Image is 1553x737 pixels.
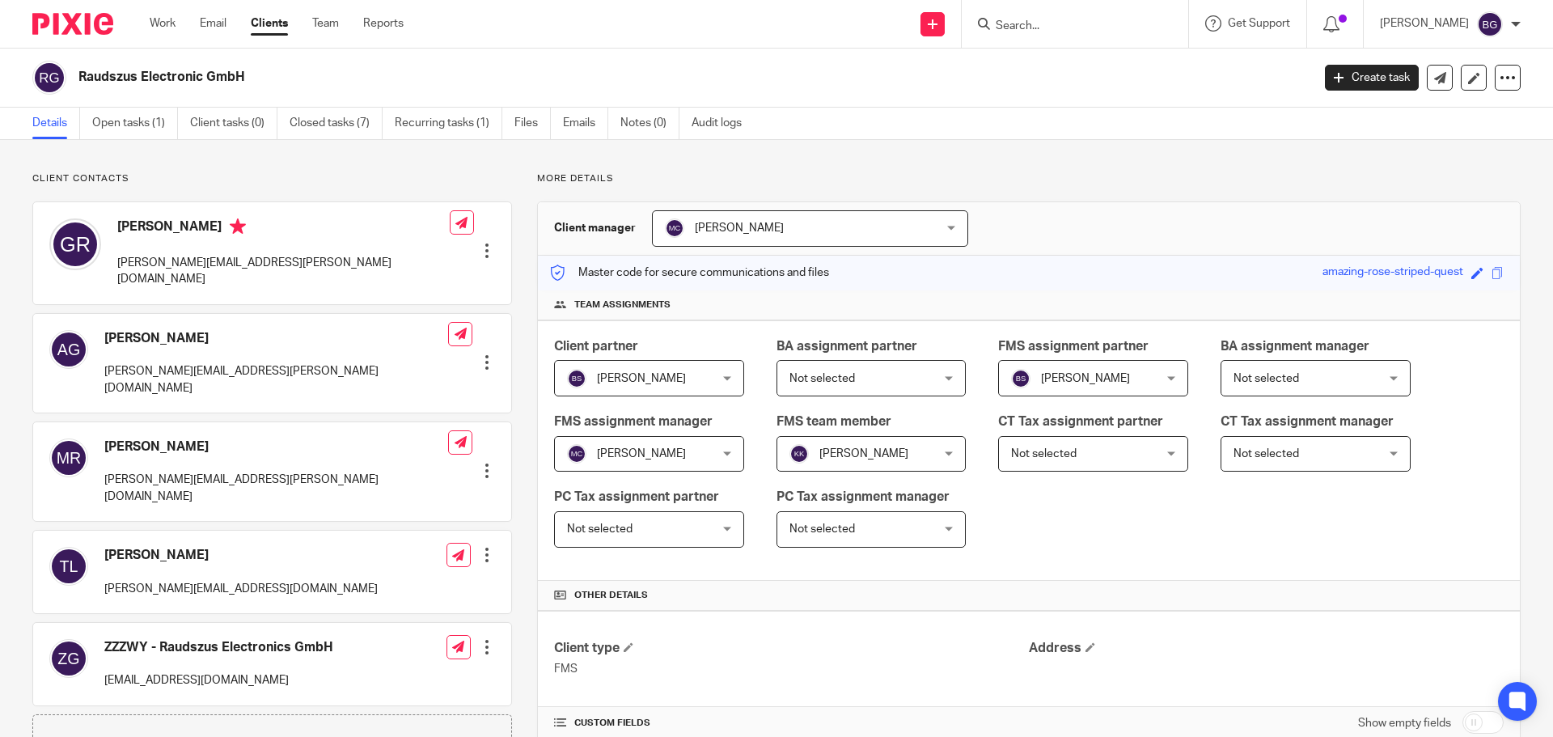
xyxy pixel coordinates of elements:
[104,547,378,564] h4: [PERSON_NAME]
[190,108,277,139] a: Client tasks (0)
[1041,373,1130,384] span: [PERSON_NAME]
[312,15,339,32] a: Team
[1380,15,1469,32] p: [PERSON_NAME]
[117,255,450,288] p: [PERSON_NAME][EMAIL_ADDRESS][PERSON_NAME][DOMAIN_NAME]
[251,15,288,32] a: Clients
[32,108,80,139] a: Details
[1011,448,1077,460] span: Not selected
[776,415,891,428] span: FMS team member
[567,444,586,464] img: svg%3E
[574,589,648,602] span: Other details
[789,523,855,535] span: Not selected
[563,108,608,139] a: Emails
[1234,448,1299,460] span: Not selected
[620,108,679,139] a: Notes (0)
[78,69,1056,86] h2: Raudszus Electronic GmbH
[1228,18,1290,29] span: Get Support
[104,581,378,597] p: [PERSON_NAME][EMAIL_ADDRESS][DOMAIN_NAME]
[1477,11,1503,37] img: svg%3E
[1325,65,1419,91] a: Create task
[994,19,1140,34] input: Search
[32,172,512,185] p: Client contacts
[554,340,638,353] span: Client partner
[1221,340,1369,353] span: BA assignment manager
[789,444,809,464] img: svg%3E
[150,15,176,32] a: Work
[819,448,908,460] span: [PERSON_NAME]
[117,218,450,239] h4: [PERSON_NAME]
[104,438,448,455] h4: [PERSON_NAME]
[104,472,448,505] p: [PERSON_NAME][EMAIL_ADDRESS][PERSON_NAME][DOMAIN_NAME]
[1011,369,1030,388] img: svg%3E
[1221,415,1394,428] span: CT Tax assignment manager
[998,415,1163,428] span: CT Tax assignment partner
[514,108,551,139] a: Files
[554,220,636,236] h3: Client manager
[789,373,855,384] span: Not selected
[554,415,713,428] span: FMS assignment manager
[574,299,671,311] span: Team assignments
[597,448,686,460] span: [PERSON_NAME]
[567,523,633,535] span: Not selected
[200,15,226,32] a: Email
[49,330,88,369] img: svg%3E
[554,717,1029,730] h4: CUSTOM FIELDS
[554,490,719,503] span: PC Tax assignment partner
[395,108,502,139] a: Recurring tasks (1)
[567,369,586,388] img: svg%3E
[550,265,829,281] p: Master code for secure communications and files
[92,108,178,139] a: Open tasks (1)
[104,363,448,396] p: [PERSON_NAME][EMAIL_ADDRESS][PERSON_NAME][DOMAIN_NAME]
[776,340,917,353] span: BA assignment partner
[665,218,684,238] img: svg%3E
[104,672,333,688] p: [EMAIL_ADDRESS][DOMAIN_NAME]
[49,218,101,270] img: svg%3E
[1358,715,1451,731] label: Show empty fields
[32,61,66,95] img: svg%3E
[537,172,1521,185] p: More details
[554,640,1029,657] h4: Client type
[49,438,88,477] img: svg%3E
[554,661,1029,677] p: FMS
[32,13,113,35] img: Pixie
[695,222,784,234] span: [PERSON_NAME]
[363,15,404,32] a: Reports
[597,373,686,384] span: [PERSON_NAME]
[692,108,754,139] a: Audit logs
[1029,640,1504,657] h4: Address
[49,547,88,586] img: svg%3E
[1234,373,1299,384] span: Not selected
[1322,264,1463,282] div: amazing-rose-striped-quest
[290,108,383,139] a: Closed tasks (7)
[998,340,1149,353] span: FMS assignment partner
[230,218,246,235] i: Primary
[104,639,333,656] h4: ZZZWY - Raudszus Electronics GmbH
[776,490,950,503] span: PC Tax assignment manager
[104,330,448,347] h4: [PERSON_NAME]
[49,639,88,678] img: svg%3E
